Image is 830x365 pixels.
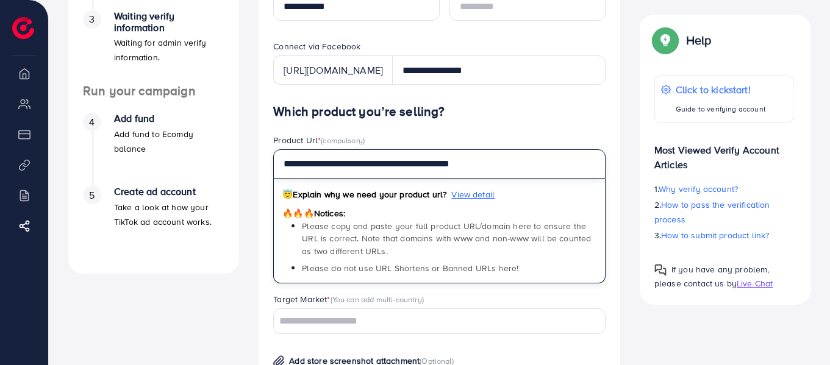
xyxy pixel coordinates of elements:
[321,135,365,146] span: (compulsory)
[114,113,224,124] h4: Add fund
[114,127,224,156] p: Add fund to Ecomdy balance
[68,83,239,99] h4: Run your campaign
[654,263,770,289] span: If you have any problem, please contact us by
[686,33,712,48] p: Help
[654,197,793,227] p: 2.
[778,310,821,356] iframe: Chat
[654,199,770,225] span: How to pass the verification process
[282,188,446,200] span: Explain why we need your product url?
[273,293,424,305] label: Target Market
[282,188,293,200] span: 😇
[89,115,95,129] span: 4
[661,229,769,241] span: How to submit product link?
[12,17,34,39] img: logo
[114,200,224,229] p: Take a look at how your TikTok ad account works.
[654,228,793,243] p: 3.
[68,10,239,83] li: Waiting verify information
[451,188,495,200] span: View detail
[68,186,239,259] li: Create ad account
[273,134,365,146] label: Product Url
[68,113,239,186] li: Add fund
[737,277,773,289] span: Live Chat
[659,183,738,195] span: Why verify account?
[114,35,224,65] p: Waiting for admin verify information.
[273,104,606,119] h4: Which product you’re selling?
[114,10,224,34] h4: Waiting verify information
[654,133,793,172] p: Most Viewed Verify Account Articles
[273,40,360,52] label: Connect via Facebook
[282,207,313,219] span: 🔥🔥🔥
[654,29,676,51] img: Popup guide
[331,294,424,305] span: (You can add multi-country)
[282,207,345,219] span: Notices:
[89,12,95,26] span: 3
[273,55,393,85] div: [URL][DOMAIN_NAME]
[676,82,766,97] p: Click to kickstart!
[654,264,667,276] img: Popup guide
[273,308,606,333] div: Search for option
[676,102,766,116] p: Guide to verifying account
[114,186,224,197] h4: Create ad account
[302,262,518,274] span: Please do not use URL Shortens or Banned URLs here!
[302,220,591,257] span: Please copy and paste your full product URL/domain here to ensure the URL is correct. Note that d...
[275,312,590,331] input: Search for option
[654,182,793,196] p: 1.
[89,188,95,202] span: 5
